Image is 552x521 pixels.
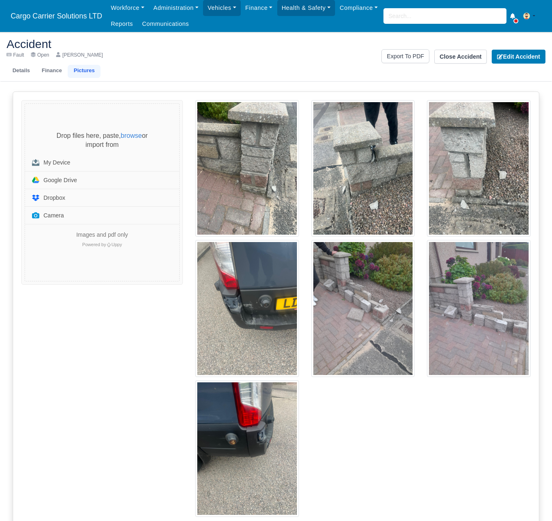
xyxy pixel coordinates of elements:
a: Export To PDF [381,49,429,63]
div: Open [31,52,49,58]
img: Ian Wall 1.jpg [311,100,415,237]
img: Mitchell Photo 1.jpg [311,240,415,377]
a: Edit Accident [492,50,545,64]
img: Ian Van 2.jpg [195,380,299,517]
a: Cargo Carrier Solutions LTD [7,8,106,24]
a: [PERSON_NAME] [56,52,103,58]
img: Ian wall 3.jpg [427,100,531,237]
a: Finance [36,65,68,78]
a: Pictures [68,65,100,78]
div: Google Drive [43,177,77,183]
button: browse [121,133,142,139]
div: Images and pdf only [70,231,134,239]
img: Ian Van 1.jpg [195,240,299,377]
div: Drop files here, paste, or import from [41,131,164,149]
span: Uppy [112,242,122,247]
div: My Device [43,160,70,165]
a: Details [7,65,36,78]
a: Powered byUppy [82,242,122,247]
h2: Accident [7,38,270,50]
a: Communications [137,16,194,32]
img: Mitchell Photo 2.jpg [427,240,531,377]
input: Search... [383,8,506,24]
img: Ian wall 2.jpg [195,100,299,237]
div: File Uploader [21,100,183,285]
div: Accident [0,32,552,81]
a: Reports [106,16,137,32]
div: Camera [43,213,64,218]
div: Dropbox [43,195,65,201]
button: Close Accident [434,50,487,64]
div: Fault [7,52,24,58]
